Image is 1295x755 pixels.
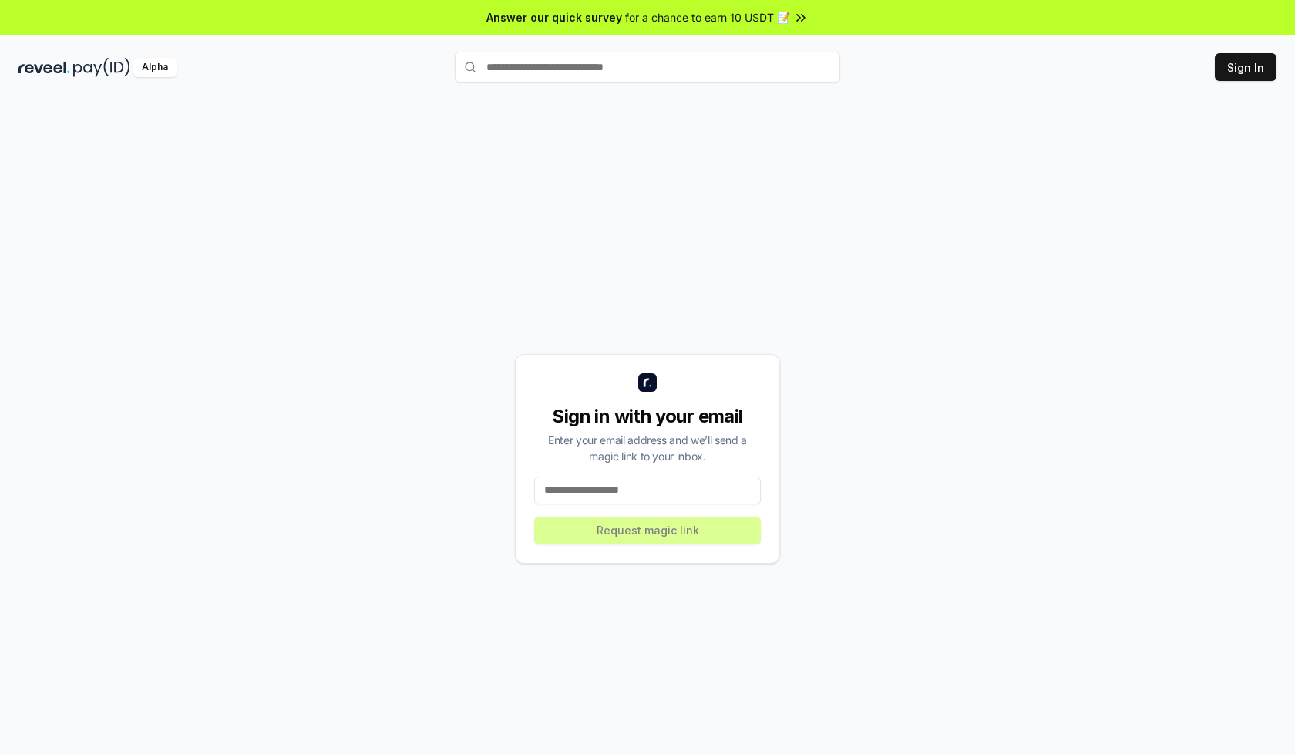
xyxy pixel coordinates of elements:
[534,404,761,429] div: Sign in with your email
[73,58,130,77] img: pay_id
[18,58,70,77] img: reveel_dark
[638,373,657,392] img: logo_small
[625,9,790,25] span: for a chance to earn 10 USDT 📝
[486,9,622,25] span: Answer our quick survey
[534,432,761,464] div: Enter your email address and we’ll send a magic link to your inbox.
[133,58,177,77] div: Alpha
[1215,53,1276,81] button: Sign In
